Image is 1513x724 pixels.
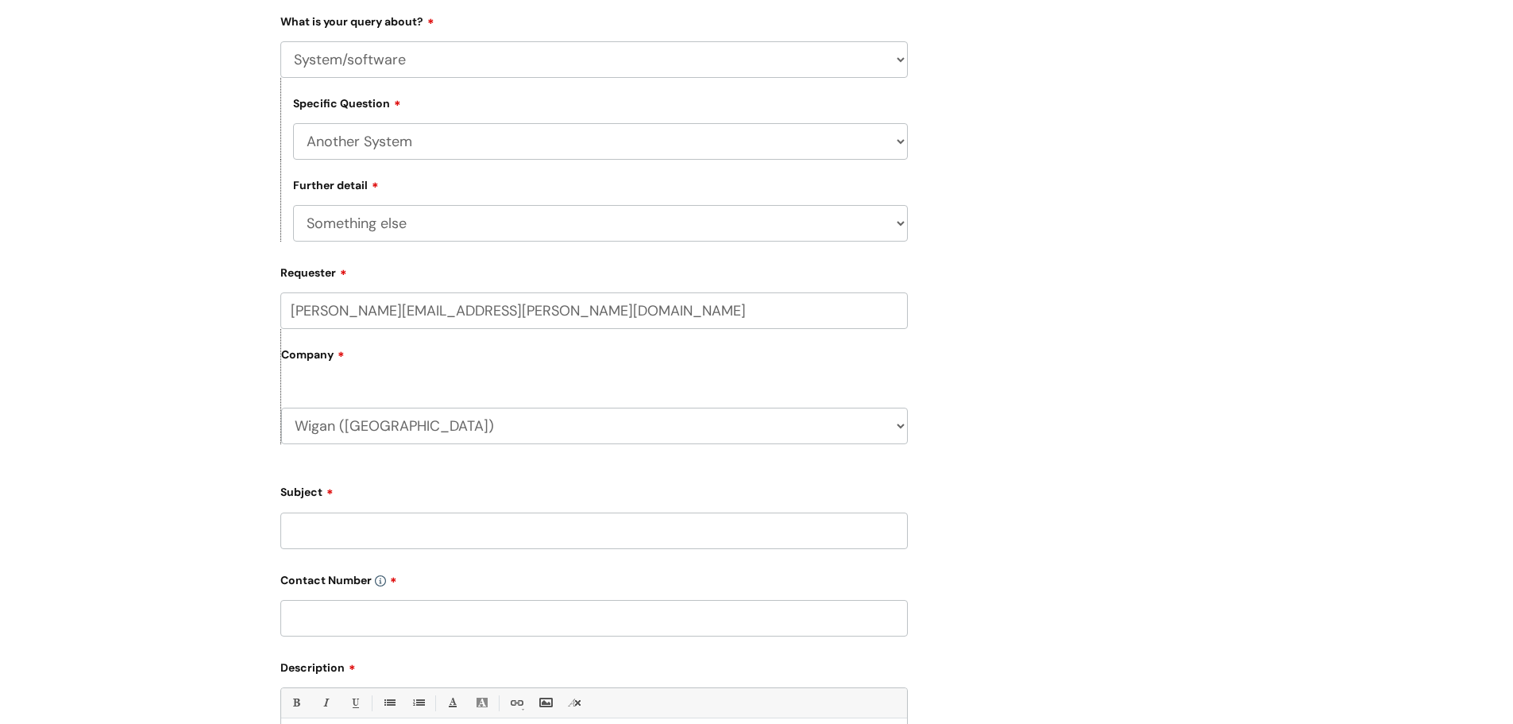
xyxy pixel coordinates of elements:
[408,693,428,713] a: 1. Ordered List (Ctrl-Shift-8)
[286,693,306,713] a: Bold (Ctrl-B)
[379,693,399,713] a: • Unordered List (Ctrl-Shift-7)
[535,693,555,713] a: Insert Image...
[280,292,908,329] input: Email
[280,568,908,587] label: Contact Number
[280,480,908,499] label: Subject
[472,693,492,713] a: Back Color
[315,693,335,713] a: Italic (Ctrl-I)
[280,10,908,29] label: What is your query about?
[506,693,526,713] a: Link
[375,575,386,587] img: info-icon.svg
[345,693,365,713] a: Underline(Ctrl-U)
[281,343,908,378] label: Company
[280,261,908,280] label: Requester
[293,95,401,110] label: Specific Question
[565,693,585,713] a: Remove formatting (Ctrl-\)
[442,693,462,713] a: Font Color
[280,656,908,675] label: Description
[293,176,379,192] label: Further detail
